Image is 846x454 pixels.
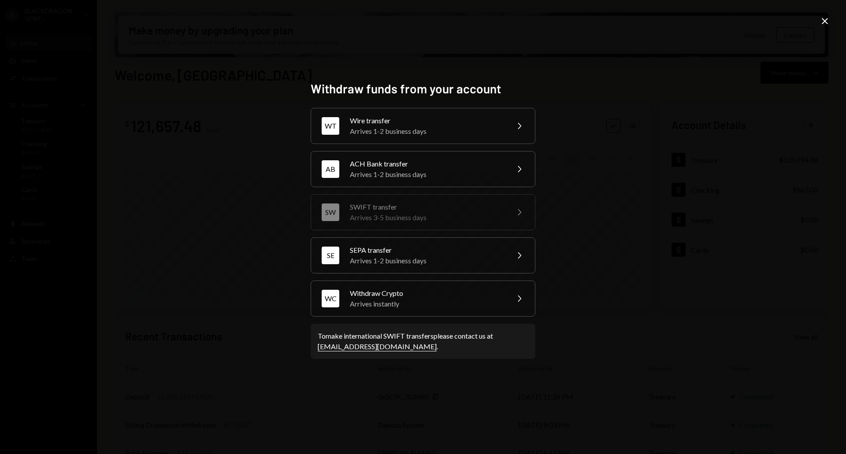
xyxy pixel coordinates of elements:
[350,202,503,212] div: SWIFT transfer
[350,126,503,137] div: Arrives 1-2 business days
[350,245,503,255] div: SEPA transfer
[311,281,535,317] button: WCWithdraw CryptoArrives instantly
[350,288,503,299] div: Withdraw Crypto
[350,255,503,266] div: Arrives 1-2 business days
[311,194,535,230] button: SWSWIFT transferArrives 3-5 business days
[311,237,535,273] button: SESEPA transferArrives 1-2 business days
[350,159,503,169] div: ACH Bank transfer
[322,160,339,178] div: AB
[322,290,339,307] div: WC
[322,117,339,135] div: WT
[318,331,528,352] div: To make international SWIFT transfers please contact us at .
[322,203,339,221] div: SW
[311,80,535,97] h2: Withdraw funds from your account
[350,299,503,309] div: Arrives instantly
[350,212,503,223] div: Arrives 3-5 business days
[318,342,437,351] a: [EMAIL_ADDRESS][DOMAIN_NAME]
[311,151,535,187] button: ABACH Bank transferArrives 1-2 business days
[322,247,339,264] div: SE
[350,169,503,180] div: Arrives 1-2 business days
[311,108,535,144] button: WTWire transferArrives 1-2 business days
[350,115,503,126] div: Wire transfer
